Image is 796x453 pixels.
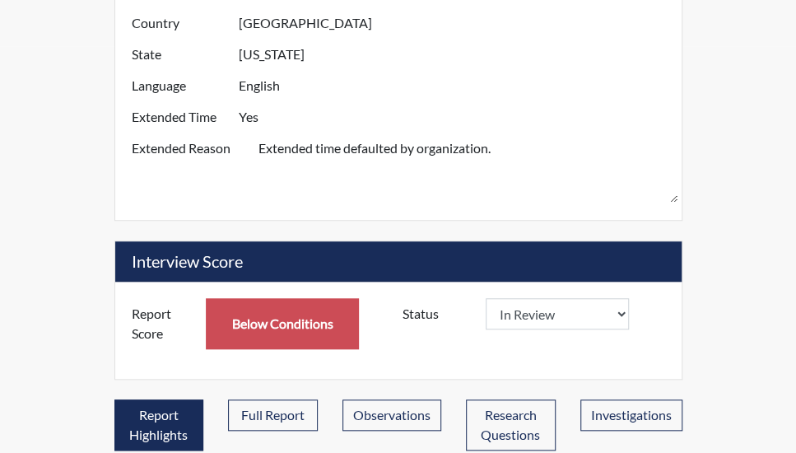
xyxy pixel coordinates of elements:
label: Report Score [119,298,207,349]
button: Observations [342,399,441,431]
label: Language [119,70,239,101]
button: Report Highlights [114,399,204,451]
input: --- [239,70,407,101]
input: --- [206,298,358,349]
label: State [119,39,239,70]
label: Extended Time [119,101,239,133]
label: Country [119,7,239,39]
h5: Interview Score [115,241,682,282]
label: Extended Reason [119,133,259,203]
input: --- [239,101,407,133]
button: Investigations [580,399,682,431]
button: Full Report [228,399,318,431]
label: Status [390,298,486,329]
input: --- [239,7,407,39]
div: Document a decision to hire or decline a candiate [390,298,677,329]
button: Research Questions [466,399,556,451]
input: --- [239,39,407,70]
